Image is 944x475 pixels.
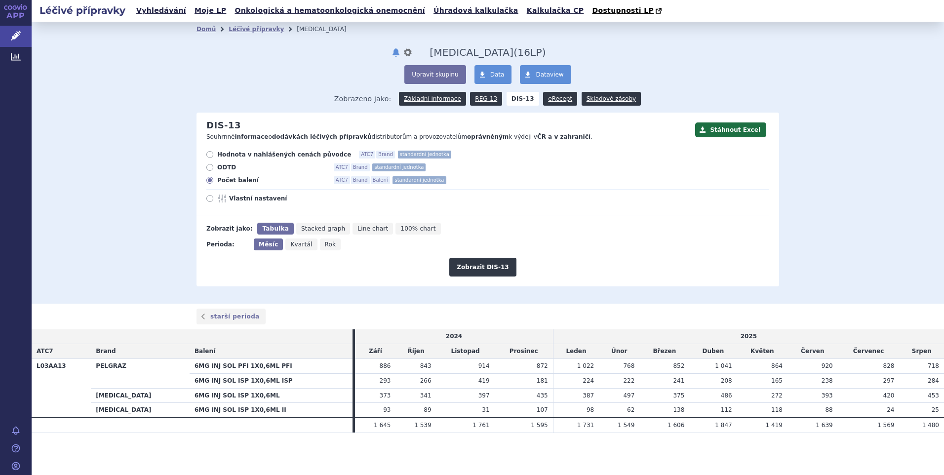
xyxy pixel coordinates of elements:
[592,6,654,14] span: Dostupnosti LP
[737,344,787,359] td: Květen
[398,151,451,158] span: standardní jednotka
[513,46,546,58] span: ( LP)
[206,223,252,235] div: Zobrazit jako:
[877,422,894,429] span: 1 569
[190,373,353,388] th: 6MG INJ SOL ISP 1X0,6ML ISP
[822,362,833,369] span: 920
[627,406,634,413] span: 62
[583,392,594,399] span: 387
[583,377,594,384] span: 224
[928,362,939,369] span: 718
[376,151,395,158] span: Brand
[195,348,215,355] span: Balení
[192,4,229,17] a: Moje LP
[478,392,490,399] span: 397
[420,362,432,369] span: 843
[197,309,266,324] a: starší perioda
[470,92,502,106] a: REG-13
[520,65,571,84] a: Dataview
[206,238,249,250] div: Perioda:
[673,377,684,384] span: 241
[91,403,190,418] th: [MEDICAL_DATA]
[537,362,548,369] span: 872
[822,377,833,384] span: 238
[577,422,594,429] span: 1 731
[229,26,284,33] a: Léčivé přípravky
[623,392,634,399] span: 497
[766,422,783,429] span: 1 419
[771,392,783,399] span: 272
[32,358,91,418] th: L03AA13
[380,377,391,384] span: 293
[472,422,489,429] span: 1 761
[259,241,278,248] span: Měsíc
[928,392,939,399] span: 453
[37,348,53,355] span: ATC7
[537,133,590,140] strong: ČR a v zahraničí
[430,46,513,58] span: PEGFILGRASTIM
[589,4,667,18] a: Dostupnosti LP
[478,362,490,369] span: 914
[383,406,391,413] span: 93
[206,120,241,131] h2: DIS-13
[883,362,895,369] span: 828
[217,163,326,171] span: ODTD
[543,92,577,106] a: eRecept
[721,377,732,384] span: 208
[599,344,639,359] td: Únor
[517,46,530,58] span: 16
[403,46,413,58] button: nastavení
[229,195,338,202] span: Vlastní nastavení
[372,163,426,171] span: standardní jednotka
[380,392,391,399] span: 373
[325,241,336,248] span: Rok
[424,406,431,413] span: 89
[618,422,634,429] span: 1 549
[351,163,370,171] span: Brand
[272,133,372,140] strong: dodávkách léčivých přípravků
[357,225,388,232] span: Line chart
[380,362,391,369] span: 886
[217,176,326,184] span: Počet balení
[932,406,939,413] span: 25
[232,4,428,17] a: Onkologická a hematoonkologická onemocnění
[623,362,634,369] span: 768
[490,71,505,78] span: Data
[359,151,375,158] span: ATC7
[290,241,312,248] span: Kvartál
[822,392,833,399] span: 393
[478,377,490,384] span: 419
[673,406,684,413] span: 138
[400,225,435,232] span: 100% chart
[190,403,353,418] th: 6MG INJ SOL ISP 1X0,6ML II
[695,122,766,137] button: Stáhnout Excel
[436,344,495,359] td: Listopad
[355,329,553,344] td: 2024
[531,422,548,429] span: 1 595
[883,392,895,399] span: 420
[495,344,553,359] td: Prosinec
[420,377,432,384] span: 266
[553,344,599,359] td: Leden
[587,406,594,413] span: 98
[721,392,732,399] span: 486
[715,362,732,369] span: 1 041
[404,65,466,84] button: Upravit skupinu
[91,388,190,403] th: [MEDICAL_DATA]
[482,406,489,413] span: 31
[449,258,516,277] button: Zobrazit DIS-13
[351,176,370,184] span: Brand
[371,176,390,184] span: Balení
[787,344,838,359] td: Červen
[623,377,634,384] span: 222
[524,4,587,17] a: Kalkulačka CP
[420,392,432,399] span: 341
[838,344,900,359] td: Červenec
[553,329,944,344] td: 2025
[393,176,446,184] span: standardní jednotka
[887,406,894,413] span: 24
[537,377,548,384] span: 181
[217,151,351,158] span: Hodnota v nahlášených cenách původce
[673,392,684,399] span: 375
[235,133,269,140] strong: informace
